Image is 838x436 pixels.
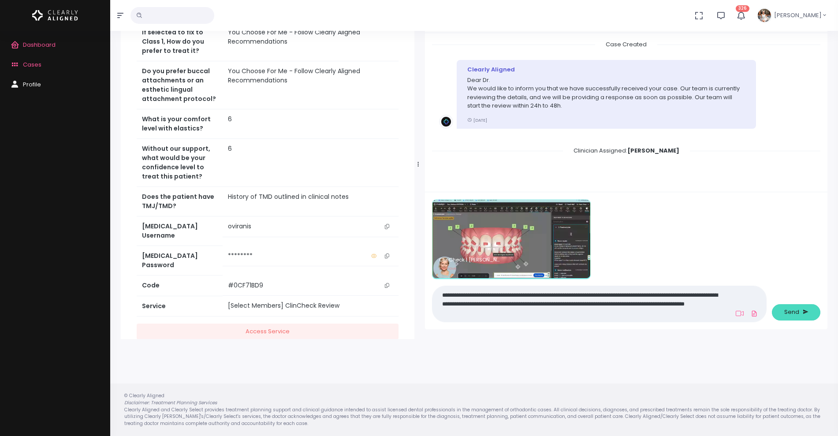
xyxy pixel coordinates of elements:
th: [MEDICAL_DATA] Username [137,216,223,246]
span: Dashboard [23,41,56,49]
th: What is your comfort level with elastics? [137,109,223,139]
th: Do you prefer buccal attachments or an esthetic lingual attachment protocol? [137,61,223,109]
span: Case Created [595,37,657,51]
a: Add Loom Video [734,310,745,317]
a: Add Files [749,306,760,321]
img: Header Avatar [756,7,772,23]
th: [MEDICAL_DATA] Password [137,246,223,276]
th: Service [137,296,223,316]
span: Remove [439,265,457,271]
th: Code [137,276,223,296]
a: Access Service [137,324,399,340]
p: ClinCheck | [PERSON_NAME] - [DATE] [439,257,501,263]
td: You Choose For Me - Follow Clearly Aligned Recommendations [223,22,399,61]
span: Send [784,308,799,317]
span: Clinician Assigned: [563,144,690,157]
td: #0CF71BD9 [223,276,399,296]
th: If selected to fix to Class 1, How do you prefer to treat it? [137,22,223,61]
small: [DATE] [467,117,487,123]
img: 269503ce1f9a4c2097013b4cc6fa2902-eac6668913c23bc5.jpg [432,200,590,278]
td: oviranis [223,216,399,237]
span: [PERSON_NAME] [774,11,822,20]
div: © Clearly Aligned Clearly Aligned and Clearly Select provides treatment planning support and clin... [115,392,833,427]
div: Clearly Aligned [467,65,745,74]
b: [PERSON_NAME] [627,146,679,155]
div: [Select Members] ClinCheck Review [228,301,393,310]
button: Send [772,304,820,320]
td: 6 [223,109,399,139]
th: Does the patient have TMJ/TMD? [137,187,223,216]
td: You Choose For Me - Follow Clearly Aligned Recommendations [223,61,399,109]
div: scrollable content [432,40,820,184]
td: History of TMD outlined in clinical notes [223,187,399,216]
td: 6 [223,139,399,187]
th: Without our support, what would be your confidence level to treat this patient? [137,139,223,187]
span: 326 [736,5,749,12]
em: Disclaimer: Treatment Planning Services [124,399,217,406]
p: Dear Dr. We would like to inform you that we have successfully received your case. Our team is cu... [467,76,745,110]
span: Cases [23,60,41,69]
img: Logo Horizontal [32,6,78,25]
span: Profile [23,80,41,89]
